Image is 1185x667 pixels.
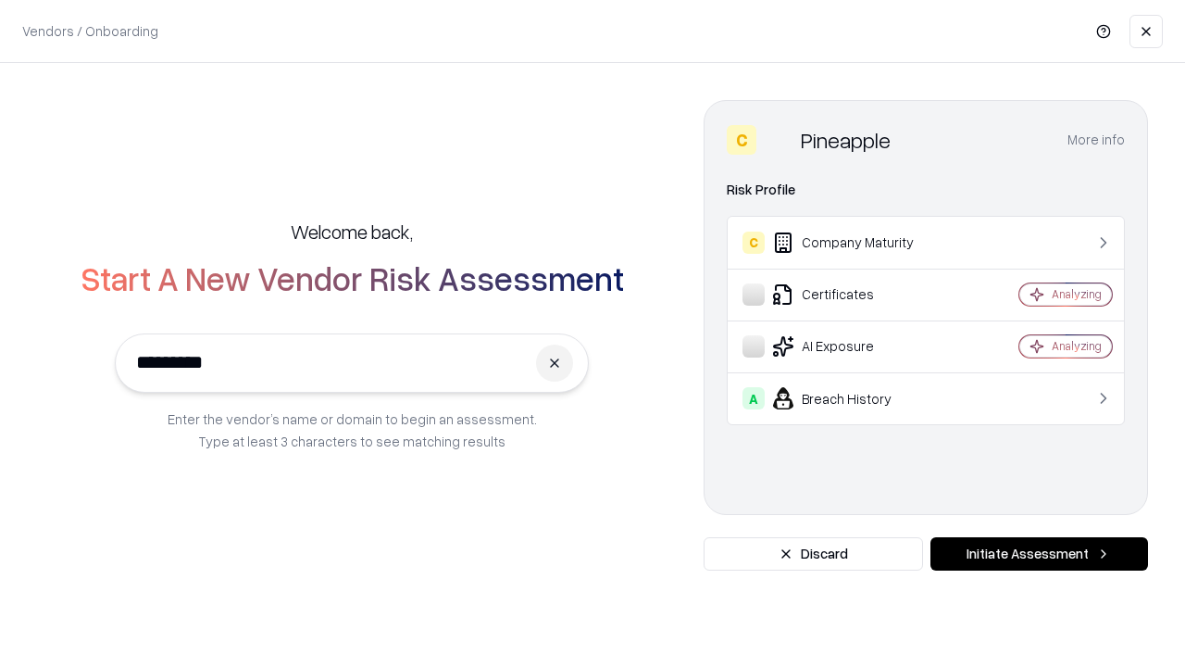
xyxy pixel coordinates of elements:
[742,232,765,254] div: C
[801,125,891,155] div: Pineapple
[1052,286,1102,302] div: Analyzing
[742,283,964,306] div: Certificates
[1067,123,1125,157] button: More info
[742,232,964,254] div: Company Maturity
[168,408,537,452] p: Enter the vendor’s name or domain to begin an assessment. Type at least 3 characters to see match...
[22,21,158,41] p: Vendors / Onboarding
[764,125,793,155] img: Pineapple
[930,537,1148,571] button: Initiate Assessment
[742,387,765,409] div: A
[704,537,923,571] button: Discard
[727,125,756,155] div: C
[727,179,1125,201] div: Risk Profile
[1052,338,1102,354] div: Analyzing
[742,387,964,409] div: Breach History
[742,335,964,358] div: AI Exposure
[81,259,624,296] h2: Start A New Vendor Risk Assessment
[291,219,413,245] h5: Welcome back,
